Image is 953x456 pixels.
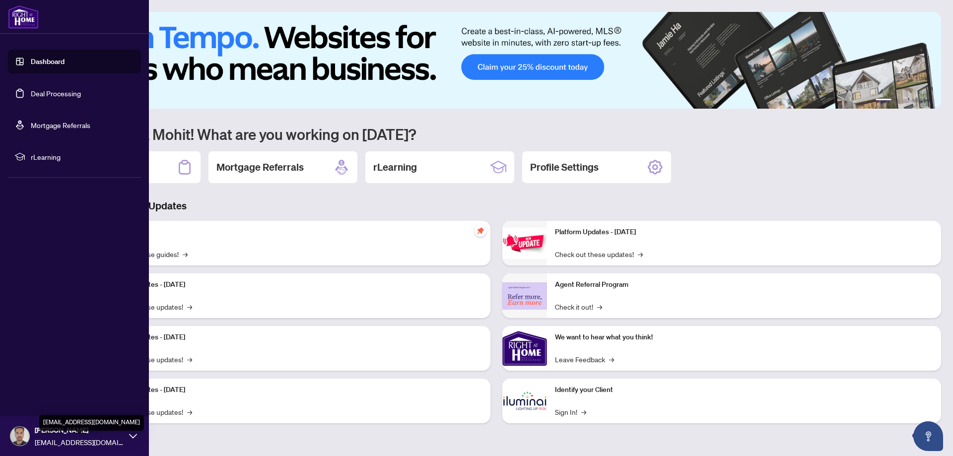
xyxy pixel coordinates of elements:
span: → [638,249,643,260]
a: Dashboard [31,57,65,66]
a: Check it out!→ [555,301,602,312]
img: Slide 0 [52,12,941,109]
p: Platform Updates - [DATE] [104,385,482,395]
span: → [187,354,192,365]
span: → [597,301,602,312]
img: logo [8,5,39,29]
span: → [609,354,614,365]
span: → [187,301,192,312]
button: 3 [903,99,907,103]
span: pushpin [475,225,486,237]
a: Leave Feedback→ [555,354,614,365]
p: Platform Updates - [DATE] [104,332,482,343]
h2: Mortgage Referrals [216,160,304,174]
img: Profile Icon [10,427,29,446]
h1: Welcome back Mohit! What are you working on [DATE]? [52,125,941,143]
h2: rLearning [373,160,417,174]
button: 4 [911,99,915,103]
div: [EMAIL_ADDRESS][DOMAIN_NAME] [39,415,144,431]
img: We want to hear what you think! [502,326,547,371]
p: Agent Referral Program [555,279,933,290]
p: Platform Updates - [DATE] [104,279,482,290]
h2: Profile Settings [530,160,599,174]
a: Sign In!→ [555,406,586,417]
img: Identify your Client [502,379,547,423]
span: → [581,406,586,417]
img: Agent Referral Program [502,282,547,310]
span: [EMAIL_ADDRESS][DOMAIN_NAME] [35,437,124,448]
button: 5 [919,99,923,103]
p: Self-Help [104,227,482,238]
span: → [187,406,192,417]
button: 2 [895,99,899,103]
a: Deal Processing [31,89,81,98]
button: 1 [876,99,891,103]
span: [PERSON_NAME] [35,425,124,436]
a: Check out these updates!→ [555,249,643,260]
button: 6 [927,99,931,103]
button: Open asap [913,421,943,451]
p: We want to hear what you think! [555,332,933,343]
p: Identify your Client [555,385,933,395]
span: rLearning [31,151,134,162]
p: Platform Updates - [DATE] [555,227,933,238]
span: → [183,249,188,260]
img: Platform Updates - June 23, 2025 [502,228,547,259]
a: Mortgage Referrals [31,121,90,130]
h3: Brokerage & Industry Updates [52,199,941,213]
